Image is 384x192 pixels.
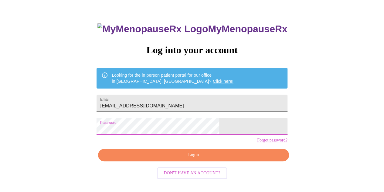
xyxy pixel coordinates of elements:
a: Don't have an account? [155,170,229,175]
a: Forgot password? [257,138,287,143]
a: Click here! [213,79,233,84]
button: Login [98,149,289,161]
button: Don't have an account? [157,167,227,179]
span: Don't have an account? [164,169,220,177]
img: MyMenopauseRx Logo [97,23,208,35]
h3: MyMenopauseRx [97,23,287,35]
h3: Log into your account [97,44,287,56]
span: Login [105,151,282,159]
div: Looking for the in person patient portal for our office in [GEOGRAPHIC_DATA], [GEOGRAPHIC_DATA]? [112,70,233,87]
